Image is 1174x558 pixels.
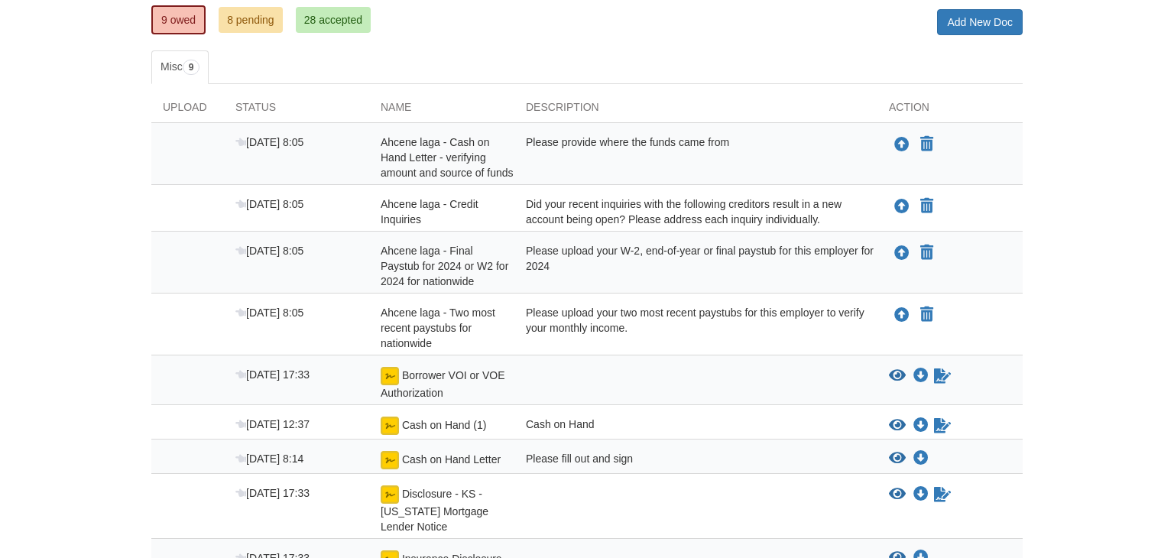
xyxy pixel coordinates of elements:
[913,420,929,432] a: Download Cash on Hand (1)
[369,99,514,122] div: Name
[919,135,935,154] button: Declare Ahcene laga - Cash on Hand Letter - verifying amount and source of funds not applicable
[514,135,877,180] div: Please provide where the funds came from
[514,305,877,351] div: Please upload your two most recent paystubs for this employer to verify your monthly income.
[932,485,952,504] a: Waiting for your co-borrower to e-sign
[381,417,399,435] img: esign
[893,135,911,154] button: Upload Ahcene laga - Cash on Hand Letter - verifying amount and source of funds
[381,367,399,385] img: esign
[381,485,399,504] img: esign
[919,244,935,262] button: Declare Ahcene laga - Final Paystub for 2024 or W2 for 2024 for nationwide not applicable
[932,417,952,435] a: Waiting for your co-borrower to e-sign
[151,5,206,34] a: 9 owed
[235,487,310,499] span: [DATE] 17:33
[514,99,877,122] div: Description
[514,196,877,227] div: Did your recent inquiries with the following creditors result in a new account being open? Please...
[183,60,200,75] span: 9
[932,367,952,385] a: Waiting for your co-borrower to e-sign
[893,243,911,263] button: Upload Ahcene laga - Final Paystub for 2024 or W2 for 2024 for nationwide
[381,198,478,225] span: Ahcene laga - Credit Inquiries
[913,370,929,382] a: Download Borrower VOI or VOE Authorization
[296,7,371,33] a: 28 accepted
[151,99,224,122] div: Upload
[235,418,310,430] span: [DATE] 12:37
[402,453,501,466] span: Cash on Hand Letter
[877,99,1023,122] div: Action
[893,196,911,216] button: Upload Ahcene laga - Credit Inquiries
[919,306,935,324] button: Declare Ahcene laga - Two most recent paystubs for nationwide not applicable
[913,453,929,465] a: Download Cash on Hand Letter
[235,307,303,319] span: [DATE] 8:05
[889,487,906,502] button: View Disclosure - KS - Kansas Mortgage Lender Notice
[381,488,488,533] span: Disclosure - KS - [US_STATE] Mortgage Lender Notice
[381,307,495,349] span: Ahcene laga - Two most recent paystubs for nationwide
[219,7,283,33] a: 8 pending
[913,488,929,501] a: Download Disclosure - KS - Kansas Mortgage Lender Notice
[514,451,877,469] div: Please fill out and sign
[937,9,1023,35] a: Add New Doc
[889,418,906,433] button: View Cash on Hand (1)
[224,99,369,122] div: Status
[235,368,310,381] span: [DATE] 17:33
[235,136,303,148] span: [DATE] 8:05
[514,243,877,289] div: Please upload your W-2, end-of-year or final paystub for this employer for 2024
[235,198,303,210] span: [DATE] 8:05
[889,451,906,466] button: View Cash on Hand Letter
[235,245,303,257] span: [DATE] 8:05
[889,368,906,384] button: View Borrower VOI or VOE Authorization
[514,417,877,435] div: Cash on Hand
[381,245,508,287] span: Ahcene laga - Final Paystub for 2024 or W2 for 2024 for nationwide
[893,305,911,325] button: Upload Ahcene laga - Two most recent paystubs for nationwide
[381,451,399,469] img: esign
[402,419,487,431] span: Cash on Hand (1)
[381,369,504,399] span: Borrower VOI or VOE Authorization
[919,197,935,216] button: Declare Ahcene laga - Credit Inquiries not applicable
[235,453,303,465] span: [DATE] 8:14
[381,136,514,179] span: Ahcene laga - Cash on Hand Letter - verifying amount and source of funds
[151,50,209,84] a: Misc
